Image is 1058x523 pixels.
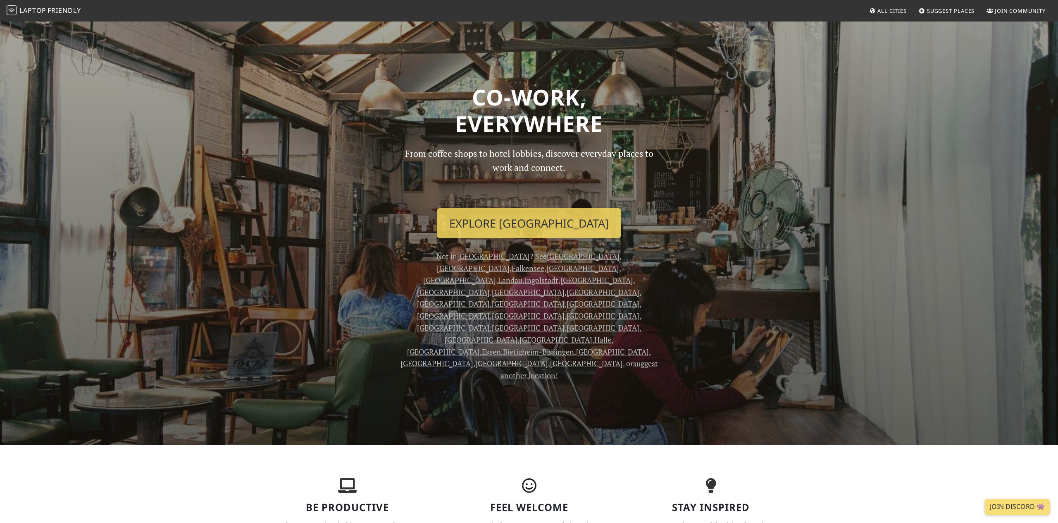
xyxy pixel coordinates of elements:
span: Not in ? See , , , , , , , , , , , , , , , , , , , , , , , , , , , , , , or [400,251,658,380]
a: [GEOGRAPHIC_DATA] [400,358,473,368]
a: [GEOGRAPHIC_DATA] [417,311,490,321]
a: [GEOGRAPHIC_DATA] [457,251,530,261]
a: Halle [594,335,611,345]
h3: Stay Inspired [625,501,797,513]
a: Join Discord 👾 [985,499,1050,515]
a: [GEOGRAPHIC_DATA] [567,323,639,333]
a: [GEOGRAPHIC_DATA] [519,335,592,345]
a: Suggest Places [915,3,978,18]
a: [GEOGRAPHIC_DATA] [417,323,490,333]
a: [GEOGRAPHIC_DATA] [492,323,565,333]
span: Suggest Places [927,7,975,14]
a: Landau [498,275,522,285]
a: [GEOGRAPHIC_DATA] [417,299,490,309]
a: [GEOGRAPHIC_DATA] [445,335,517,345]
span: Friendly [48,6,81,15]
a: LaptopFriendly LaptopFriendly [7,4,81,18]
a: All Cities [866,3,910,18]
a: [GEOGRAPHIC_DATA] [437,263,510,273]
a: [GEOGRAPHIC_DATA] [475,358,548,368]
a: [GEOGRAPHIC_DATA] [407,347,480,357]
a: Ingolstadt [524,275,558,285]
h1: Co-work, Everywhere [261,84,797,137]
a: [GEOGRAPHIC_DATA] [492,299,565,309]
p: From coffee shops to hotel lobbies, discover everyday places to work and connect. [398,146,660,202]
a: [GEOGRAPHIC_DATA] [567,287,639,297]
a: [GEOGRAPHIC_DATA] [567,299,639,309]
img: LaptopFriendly [7,5,17,15]
a: Falkensee [512,263,544,273]
span: Join Community [995,7,1046,14]
a: Essen [482,347,501,357]
a: Explore [GEOGRAPHIC_DATA] [437,208,621,239]
h3: Be Productive [261,501,433,513]
a: [GEOGRAPHIC_DATA] [550,358,623,368]
a: Join Community [983,3,1049,18]
span: All Cities [877,7,907,14]
a: [GEOGRAPHIC_DATA] [547,251,620,261]
a: [GEOGRAPHIC_DATA] [423,275,496,285]
a: [GEOGRAPHIC_DATA] [576,347,649,357]
h3: Feel Welcome [443,501,615,513]
a: [GEOGRAPHIC_DATA] [492,287,565,297]
a: [GEOGRAPHIC_DATA] [567,311,639,321]
a: [GEOGRAPHIC_DATA] [417,287,490,297]
a: [GEOGRAPHIC_DATA] [492,311,565,321]
a: [GEOGRAPHIC_DATA] [546,263,619,273]
span: Laptop [19,6,46,15]
a: Bietigheim-Bissingen [503,347,574,357]
a: [GEOGRAPHIC_DATA] [560,275,633,285]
